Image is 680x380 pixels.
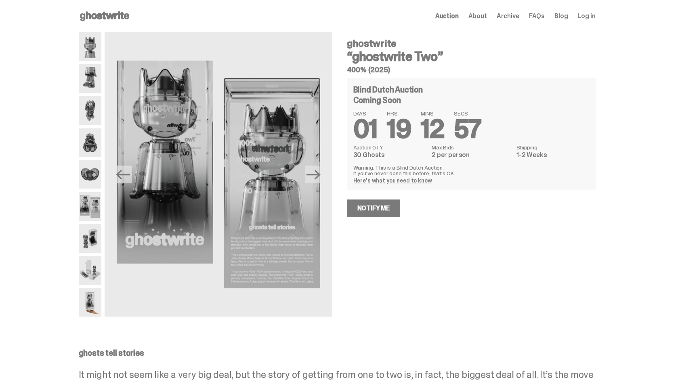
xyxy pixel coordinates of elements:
[387,112,411,146] span: 19
[105,32,332,317] img: ghostwrite_Two_Media_10.png
[554,13,568,19] a: Blog
[79,64,102,93] img: ghostwrite_Two_Media_3.png
[454,111,481,116] span: SECS
[79,288,102,317] img: ghostwrite_Two_Media_14.png
[79,192,102,221] img: ghostwrite_Two_Media_10.png
[347,39,596,48] h4: ghostwrite
[79,96,102,125] img: ghostwrite_Two_Media_5.png
[353,165,589,176] p: Warning: This is a Blind Dutch Auction. If you’ve never done this before, that’s OK.
[79,32,102,61] img: ghostwrite_Two_Media_1.png
[353,86,423,94] h4: Blind Dutch Auction
[79,224,102,253] img: ghostwrite_Two_Media_11.png
[79,256,102,285] img: ghostwrite_Two_Media_13.png
[353,111,378,116] span: DAYS
[79,128,102,157] img: ghostwrite_Two_Media_6.png
[454,112,481,146] span: 57
[432,152,512,158] dd: 2 per person
[432,145,512,150] dt: Max Bids
[577,13,595,19] a: Log in
[347,50,596,63] h3: “ghostwrite Two”
[347,66,596,73] h5: 400% (2025)
[79,349,596,357] p: ghosts tell stories
[347,199,401,217] a: Notify Me
[79,160,102,189] img: ghostwrite_Two_Media_8.png
[353,145,427,150] dt: Auction QTY
[468,13,487,19] a: About
[387,111,411,116] span: HRS
[353,112,378,146] span: 01
[353,96,589,104] div: Coming Soon
[114,166,132,183] button: Previous
[353,152,427,158] dd: 30 Ghosts
[353,177,432,184] a: Here's what you need to know
[305,166,323,183] button: Next
[421,111,444,116] span: MINS
[529,13,545,19] a: FAQs
[516,152,589,158] dd: 1-2 Weeks
[497,13,519,19] a: Archive
[516,145,589,150] dt: Shipping
[435,13,459,19] a: Auction
[421,112,444,146] span: 12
